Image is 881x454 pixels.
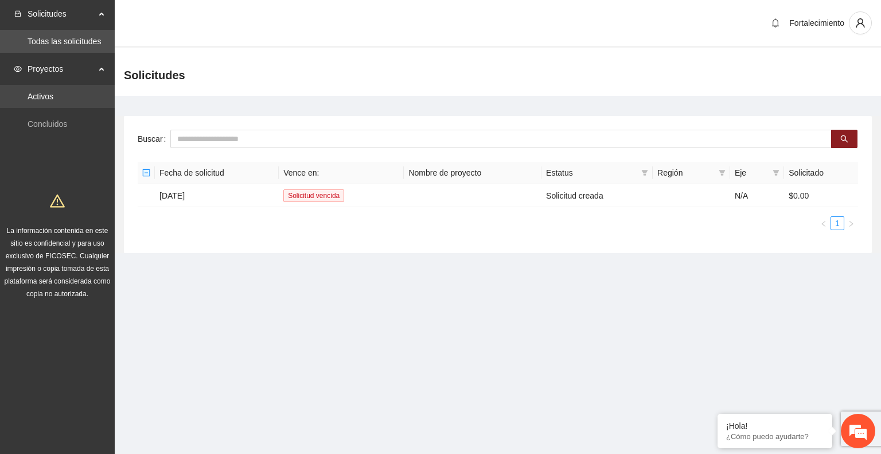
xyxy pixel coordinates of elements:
[820,220,827,227] span: left
[773,169,779,176] span: filter
[817,216,831,230] button: left
[844,216,858,230] li: Next Page
[155,184,279,207] td: [DATE]
[124,66,185,84] span: Solicitudes
[28,119,67,129] a: Concluidos
[726,432,824,441] p: ¿Cómo puedo ayudarte?
[840,135,848,144] span: search
[155,162,279,184] th: Fecha de solicitud
[142,169,150,177] span: minus-square
[279,162,404,184] th: Vence en:
[784,184,858,207] td: $0.00
[639,164,650,181] span: filter
[766,14,785,32] button: bell
[848,220,855,227] span: right
[283,189,344,202] span: Solicitud vencida
[726,421,824,430] div: ¡Hola!
[28,57,95,80] span: Proyectos
[5,227,111,298] span: La información contenida en este sitio es confidencial y para uso exclusivo de FICOSEC. Cualquier...
[817,216,831,230] li: Previous Page
[541,184,653,207] td: Solicitud creada
[849,11,872,34] button: user
[50,193,65,208] span: warning
[657,166,714,179] span: Región
[767,18,784,28] span: bell
[28,2,95,25] span: Solicitudes
[28,37,101,46] a: Todas las solicitudes
[188,6,216,33] div: Minimizar ventana de chat en vivo
[546,166,637,179] span: Estatus
[716,164,728,181] span: filter
[831,130,857,148] button: search
[14,65,22,73] span: eye
[789,18,844,28] span: Fortalecimiento
[735,166,768,179] span: Eje
[730,184,784,207] td: N/A
[404,162,541,184] th: Nombre de proyecto
[28,92,53,101] a: Activos
[831,217,844,230] a: 1
[770,164,782,181] span: filter
[67,153,158,269] span: Estamos en línea.
[784,162,858,184] th: Solicitado
[849,18,871,28] span: user
[138,130,170,148] label: Buscar
[6,313,219,354] textarea: Escriba su mensaje y pulse “Intro”
[719,169,726,176] span: filter
[641,169,648,176] span: filter
[14,10,22,18] span: inbox
[831,216,844,230] li: 1
[844,216,858,230] button: right
[60,59,193,73] div: Chatee con nosotros ahora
